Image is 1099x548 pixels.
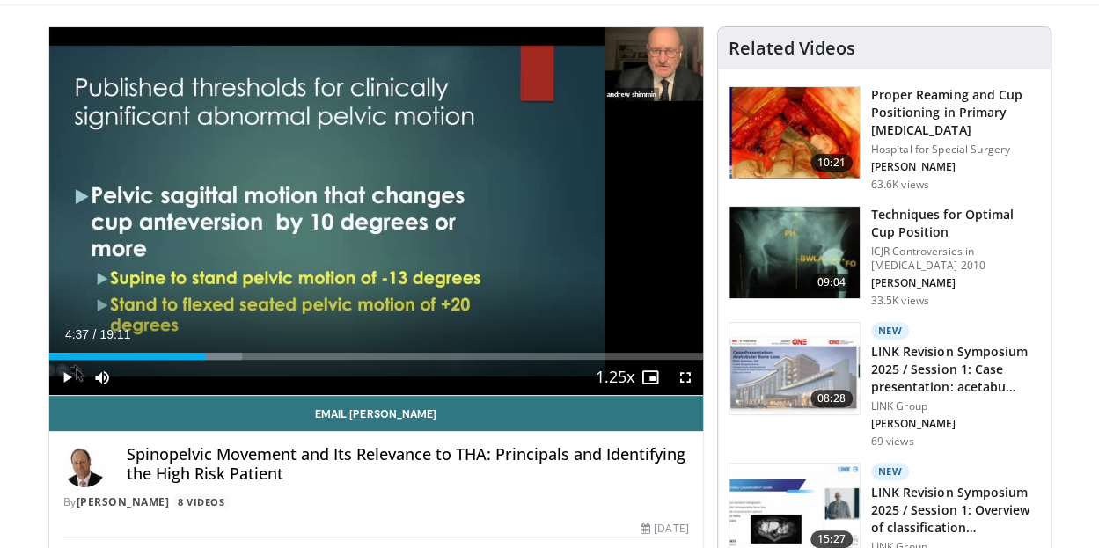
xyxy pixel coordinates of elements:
a: 8 Videos [172,494,231,509]
h3: LINK Revision Symposium 2025 / Session 1: Case presentation: acetabu… [871,343,1040,396]
h3: Techniques for Optimal Cup Position [871,206,1040,241]
p: 63.6K views [871,178,929,192]
span: / [93,327,97,341]
p: 69 views [871,435,914,449]
p: New [871,322,910,340]
span: 4:37 [65,327,89,341]
div: By [63,494,689,510]
span: 09:04 [810,274,853,291]
h4: Related Videos [729,38,855,59]
a: 08:28 New LINK Revision Symposium 2025 / Session 1: Case presentation: acetabu… LINK Group [PERSO... [729,322,1040,449]
p: ICJR Controversies in [MEDICAL_DATA] 2010 [871,245,1040,273]
img: 9ceeadf7-7a50-4be6-849f-8c42a554e74d.150x105_q85_crop-smart_upscale.jpg [729,87,860,179]
img: e1cbb828-435c-4e91-8169-8a676bbb0d99.150x105_q85_crop-smart_upscale.jpg [729,323,860,414]
a: 10:21 Proper Reaming and Cup Positioning in Primary [MEDICAL_DATA] Hospital for Special Surgery [... [729,86,1040,192]
a: Email [PERSON_NAME] [49,396,703,431]
img: Screen_shot_2010-09-10_at_12.36.11_PM_2.png.150x105_q85_crop-smart_upscale.jpg [729,207,860,298]
h4: Spinopelvic Movement and Its Relevance to THA: Principals and Identifying the High Risk Patient [127,445,689,483]
p: New [871,463,910,480]
p: Hospital for Special Surgery [871,142,1040,157]
p: [PERSON_NAME] [871,417,1040,431]
button: Play [49,360,84,395]
p: [PERSON_NAME] [871,160,1040,174]
button: Mute [84,360,120,395]
img: Avatar [63,445,106,487]
a: [PERSON_NAME] [77,494,170,509]
button: Fullscreen [668,360,703,395]
video-js: Video Player [49,27,703,396]
a: 09:04 Techniques for Optimal Cup Position ICJR Controversies in [MEDICAL_DATA] 2010 [PERSON_NAME]... [729,206,1040,308]
span: 15:27 [810,530,853,548]
span: 10:21 [810,154,853,172]
div: Progress Bar [49,353,703,360]
span: 19:11 [99,327,130,341]
h3: Proper Reaming and Cup Positioning in Primary [MEDICAL_DATA] [871,86,1040,139]
button: Playback Rate [597,360,633,395]
p: [PERSON_NAME] [871,276,1040,290]
p: 33.5K views [871,294,929,308]
h3: LINK Revision Symposium 2025 / Session 1: Overview of classification… [871,484,1040,537]
div: [DATE] [641,521,688,537]
p: LINK Group [871,399,1040,413]
button: Enable picture-in-picture mode [633,360,668,395]
span: 08:28 [810,390,853,407]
